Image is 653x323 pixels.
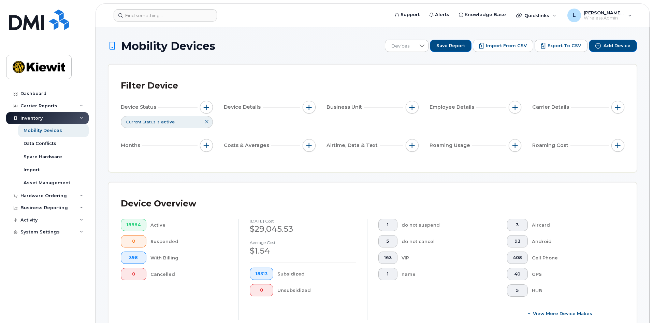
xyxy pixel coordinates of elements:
span: Employee Details [430,104,476,111]
div: Unsubsidized [277,284,357,296]
span: Add Device [604,43,630,49]
span: Import from CSV [486,43,527,49]
button: View More Device Makes [507,308,613,320]
button: 1 [378,219,397,231]
h4: Average cost [250,240,356,245]
span: 0 [256,287,267,293]
button: 40 [507,268,528,280]
div: With Billing [150,252,228,264]
div: $1.54 [250,245,356,257]
span: Current Status [126,119,155,125]
button: 18313 [250,268,273,280]
span: 18313 [256,271,267,277]
span: 1 [384,222,392,228]
span: Save Report [436,43,465,49]
div: Cancelled [150,268,228,280]
span: Months [121,142,142,149]
span: Device Details [224,104,263,111]
span: 40 [513,271,522,277]
button: 18864 [121,219,146,231]
button: 5 [378,235,397,247]
span: 0 [127,271,141,277]
div: Active [150,219,228,231]
div: Cell Phone [532,252,614,264]
span: 5 [513,288,522,293]
div: VIP [402,252,485,264]
button: 408 [507,252,528,264]
span: 1 [384,271,392,277]
span: is [157,119,159,125]
button: 0 [121,235,146,247]
span: View More Device Makes [533,310,592,317]
button: 0 [121,268,146,280]
span: 163 [384,255,392,260]
span: Costs & Averages [224,142,271,149]
span: 0 [127,239,141,244]
div: Subsidized [277,268,357,280]
div: $29,045.53 [250,223,356,235]
span: Airtime, Data & Text [326,142,380,149]
div: name [402,268,485,280]
div: Aircard [532,219,614,231]
h4: [DATE] cost [250,219,356,223]
span: 5 [384,239,392,244]
div: Filter Device [121,77,178,95]
button: 0 [250,284,273,296]
span: Export to CSV [548,43,581,49]
span: 3 [513,222,522,228]
span: Mobility Devices [121,40,215,52]
button: Export to CSV [535,40,587,52]
span: Carrier Details [532,104,571,111]
div: Suspended [150,235,228,247]
div: do not suspend [402,219,485,231]
button: 398 [121,252,146,264]
button: 93 [507,235,528,247]
span: 93 [513,239,522,244]
span: Roaming Cost [532,142,570,149]
button: Save Report [430,40,471,52]
div: HUB [532,284,614,297]
span: Roaming Usage [430,142,472,149]
button: Add Device [589,40,637,52]
button: 1 [378,268,397,280]
iframe: Messenger Launcher [623,293,648,318]
span: Devices [385,40,416,52]
span: 398 [127,255,141,260]
span: 18864 [127,222,141,228]
button: 163 [378,252,397,264]
span: active [161,119,175,124]
button: 3 [507,219,528,231]
div: do not cancel [402,235,485,247]
span: 408 [513,255,522,260]
div: Android [532,235,614,247]
div: Device Overview [121,195,196,213]
span: Device Status [121,104,158,111]
button: Import from CSV [473,40,533,52]
div: GPS [532,268,614,280]
button: 5 [507,284,528,297]
span: Business Unit [326,104,364,111]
